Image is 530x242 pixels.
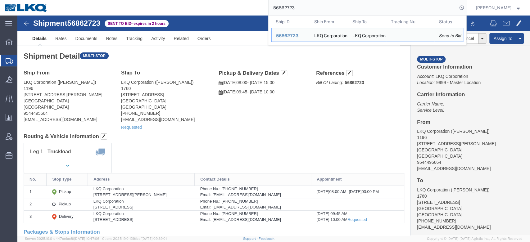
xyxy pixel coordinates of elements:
a: Feedback [258,237,274,240]
span: 56862723 [276,33,298,38]
span: Client: 2025.19.0-129fbcf [102,237,167,240]
table: Search Results [271,16,466,45]
div: LKQ Corporation [352,28,382,42]
div: LKQ Corporation [314,28,344,42]
input: Search for shipment number, reference number [269,0,457,15]
span: Server: 2025.19.0-d447cefac8f [25,237,99,240]
span: [DATE] 09:39:01 [142,237,167,240]
th: Status [434,16,463,28]
div: 56862723 [276,33,306,39]
span: Matt Harvey [476,4,511,11]
th: Ship From [310,16,348,28]
th: Ship ID [271,16,310,28]
img: logo [4,3,48,12]
div: Send to Bid [439,33,459,39]
a: Support [243,237,259,240]
span: [DATE] 10:47:06 [74,237,99,240]
th: Ship To [348,16,387,28]
th: Tracking Nu. [386,16,434,28]
span: Copyright © [DATE]-[DATE] Agistix Inc., All Rights Reserved [427,236,523,241]
iframe: FS Legacy Container [17,16,530,235]
button: [PERSON_NAME] [476,4,522,11]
